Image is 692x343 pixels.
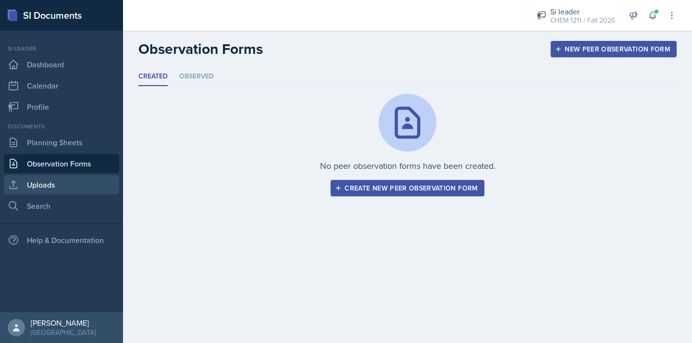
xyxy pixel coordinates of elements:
a: Observation Forms [4,154,119,173]
button: New Peer Observation Form [551,41,677,57]
a: Search [4,196,119,216]
div: Create new peer observation form [337,184,478,192]
div: Help & Documentation [4,230,119,250]
button: Create new peer observation form [331,180,484,196]
div: Documents [4,122,119,131]
a: Profile [4,97,119,116]
div: Si leader [550,6,615,17]
div: New Peer Observation Form [557,45,670,53]
li: Observed [179,67,214,86]
div: [GEOGRAPHIC_DATA] [31,328,96,337]
div: CHEM 1211 / Fall 2025 [550,15,615,25]
a: Dashboard [4,55,119,74]
a: Calendar [4,76,119,95]
a: Uploads [4,175,119,194]
h2: Observation Forms [138,40,263,58]
li: Created [138,67,168,86]
p: No peer observation forms have been created. [320,159,495,172]
div: Si leader [4,44,119,53]
div: [PERSON_NAME] [31,318,96,328]
a: Planning Sheets [4,133,119,152]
